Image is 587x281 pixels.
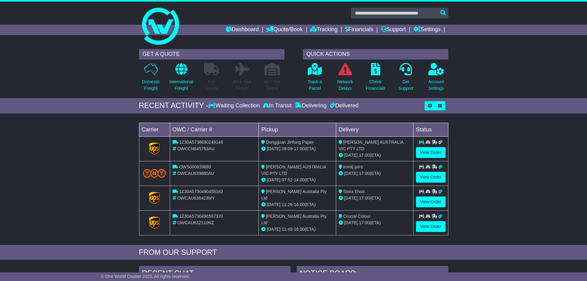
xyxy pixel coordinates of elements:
[308,63,322,95] a: Track aParcel
[282,177,292,182] span: 07:52
[416,172,446,183] a: View Order
[170,123,259,136] td: OWC / Carrier #
[293,102,328,109] div: Delivering
[359,196,370,200] span: 17:00
[264,79,281,92] p: Air / Sea Depot
[139,101,209,110] div: RECENT ACTIVITY -
[339,152,411,159] div: (ETA)
[261,146,333,152] div: - (ETA)
[179,164,211,169] span: OWS000639880
[328,102,359,109] div: Delivered
[261,201,333,208] div: - (ETA)
[381,25,406,35] a: Support
[266,140,314,145] span: Dongguan Jinfong Paper
[139,123,170,136] td: Carrier
[179,214,223,219] span: 1Z30A5730496597370
[261,102,293,109] div: In Transit
[398,79,413,92] p: Get Support
[208,102,261,109] div: Waiting Collection
[416,147,446,158] a: View Order
[149,217,160,229] img: GetCarrierServiceLogo
[261,177,333,183] div: - (ETA)
[149,192,160,204] img: GetCarrierServiceLogo
[344,171,358,176] span: [DATE]
[177,146,214,151] span: OWCCN645763AU
[143,169,166,177] img: TNT_Domestic.png
[141,63,160,95] a: DomesticFreight
[282,202,292,207] span: 11:26
[294,177,305,182] span: 14:00
[101,274,190,279] span: © One World Courier 2025. All rights reserved.
[226,25,259,35] a: Dashboard
[142,79,160,92] p: Domestic Freight
[149,143,160,155] img: GetCarrierServiceLogo
[416,221,446,232] a: View Order
[267,202,280,207] span: [DATE]
[344,196,358,200] span: [DATE]
[294,227,305,232] span: 16:00
[428,63,444,95] a: AccountSettings
[169,79,193,92] p: International Freight
[261,189,327,200] span: [PERSON_NAME] Australia Pty Ltd
[359,153,370,158] span: 17:00
[428,79,444,92] p: Account Settings
[177,220,214,225] span: OWCAU632110NZ
[169,63,194,95] a: InternationalFreight
[339,170,411,177] div: (ETA)
[233,79,251,92] p: Air & Sea Freight
[345,25,373,35] a: Financials
[179,189,223,194] span: 1Z30A5730490458183
[339,220,411,226] div: (ETA)
[337,79,353,92] p: Network Delays
[204,79,219,92] p: Full Loads
[416,196,446,207] a: View Order
[261,214,327,225] span: [PERSON_NAME] Australia Pty Ltd
[359,171,370,176] span: 17:00
[339,195,411,201] div: (ETA)
[308,79,322,92] p: Track a Parcel
[282,146,292,151] span: 09:09
[267,177,280,182] span: [DATE]
[344,153,358,158] span: [DATE]
[267,146,280,151] span: [DATE]
[310,25,337,35] a: Tracking
[294,202,305,207] span: 16:00
[366,79,385,92] p: Check Financials
[282,227,292,232] span: 11:49
[179,140,223,145] span: 1Z30A5738690249148
[261,226,333,233] div: - (ETA)
[261,164,326,176] span: [PERSON_NAME] AUSTRALIA VIC PTY LTD
[337,63,353,95] a: NetworkDelays
[267,227,280,232] span: [DATE]
[177,196,214,200] span: OWCAU636423MY
[365,63,385,95] a: CheckFinancials
[266,25,303,35] a: Quote/Book
[303,49,448,60] div: QUICK ACTIONS
[259,123,336,136] td: Pickup
[343,214,371,219] span: Crucial Colour
[139,49,284,60] div: GET A QUOTE
[294,146,305,151] span: 17:00
[413,123,448,136] td: Status
[343,164,363,169] span: immij print
[336,123,413,136] td: Delivery
[339,140,403,151] span: [PERSON_NAME] AUSTRALIA VIC PTY LTD
[344,220,358,225] span: [DATE]
[398,63,414,95] a: GetSupport
[343,189,365,194] span: Stora Enso
[414,25,441,35] a: Settings
[359,220,370,225] span: 17:00
[177,171,214,176] span: OWCAU639880AU
[139,248,448,257] div: FROM OUR SUPPORT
